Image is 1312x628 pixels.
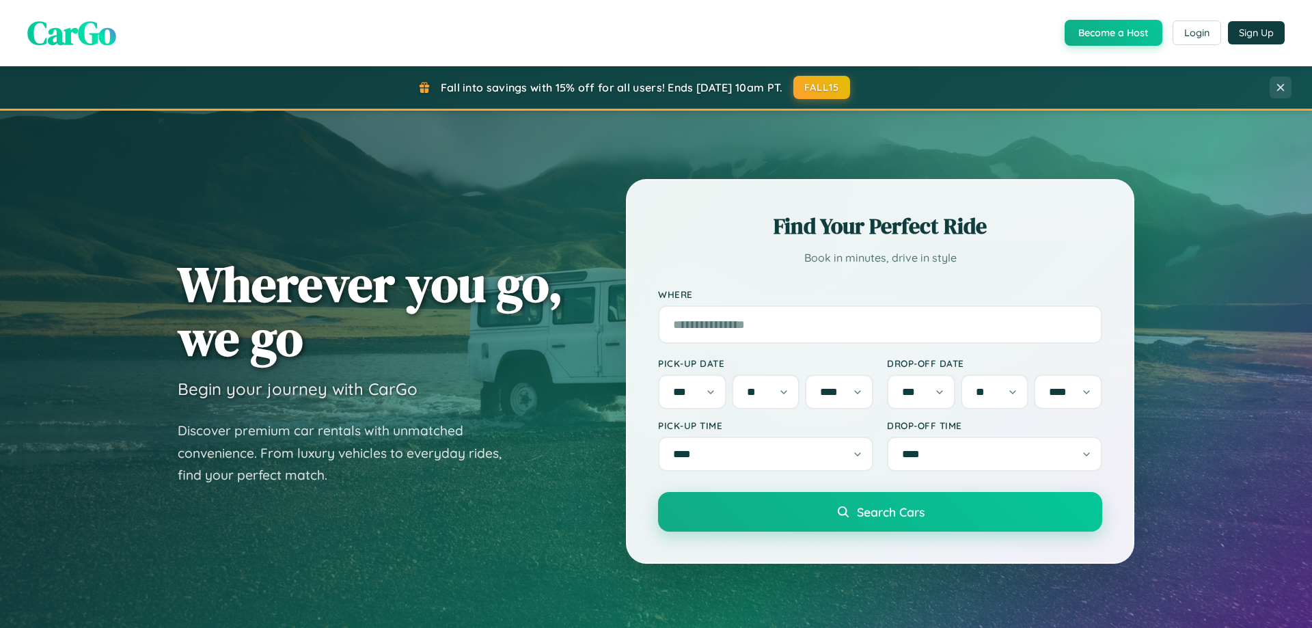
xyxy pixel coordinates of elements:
label: Drop-off Date [887,357,1102,369]
label: Pick-up Time [658,420,873,431]
h1: Wherever you go, we go [178,257,563,365]
button: Login [1173,21,1221,45]
label: Where [658,288,1102,300]
button: Search Cars [658,492,1102,532]
span: Search Cars [857,504,925,519]
h3: Begin your journey with CarGo [178,379,418,399]
p: Book in minutes, drive in style [658,248,1102,268]
h2: Find Your Perfect Ride [658,211,1102,241]
button: Become a Host [1065,20,1162,46]
label: Drop-off Time [887,420,1102,431]
button: FALL15 [793,76,851,99]
button: Sign Up [1228,21,1285,44]
p: Discover premium car rentals with unmatched convenience. From luxury vehicles to everyday rides, ... [178,420,519,487]
label: Pick-up Date [658,357,873,369]
span: CarGo [27,10,116,55]
span: Fall into savings with 15% off for all users! Ends [DATE] 10am PT. [441,81,783,94]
